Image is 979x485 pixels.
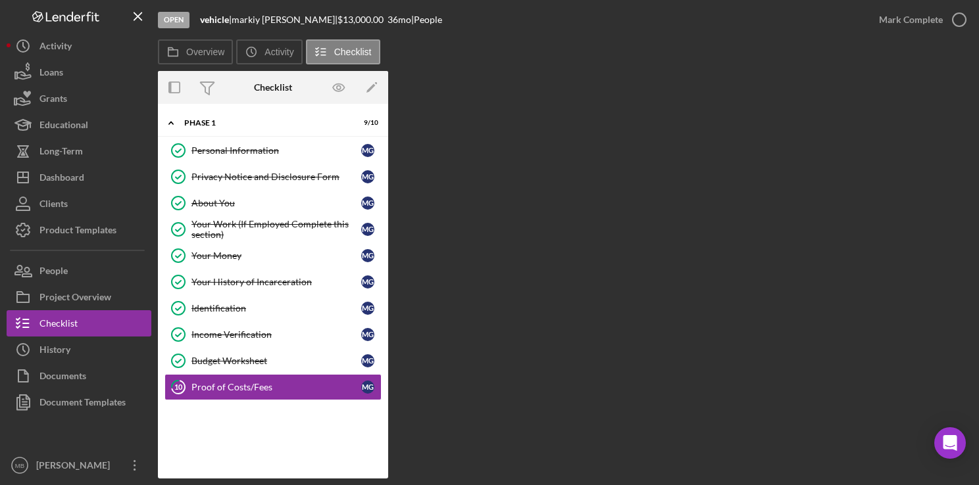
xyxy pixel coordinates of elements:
label: Checklist [334,47,372,57]
text: MB [15,462,24,469]
div: | People [411,14,442,25]
button: Documents [7,363,151,389]
div: Document Templates [39,389,126,419]
div: Grants [39,85,67,115]
button: Clients [7,191,151,217]
button: History [7,336,151,363]
div: 36 mo [388,14,411,25]
a: Your Moneymg [164,242,382,269]
div: m g [361,302,374,315]
button: Document Templates [7,389,151,415]
label: Overview [186,47,224,57]
div: m g [361,144,374,157]
button: Educational [7,112,151,138]
div: Dashboard [39,164,84,194]
div: Open Intercom Messenger [934,427,966,459]
div: About You [191,198,361,208]
div: Activity [39,33,72,62]
div: m g [361,381,374,394]
a: Personal Informationmg [164,137,382,164]
button: Checklist [7,310,151,336]
div: Your Money [191,250,361,261]
button: Overview [158,39,233,64]
div: Budget Worksheet [191,356,361,366]
div: Your Work (If Employed Complete this section) [191,219,361,240]
div: [PERSON_NAME] [33,452,118,482]
div: Educational [39,112,88,141]
a: About Youmg [164,190,382,216]
a: Privacy Notice and Disclosure Formmg [164,164,382,190]
div: Identification [191,303,361,313]
div: m g [361,275,374,289]
button: Product Templates [7,217,151,243]
div: markiy [PERSON_NAME] | [232,14,338,25]
button: Activity [7,33,151,59]
button: Loans [7,59,151,85]
div: m g [361,223,374,236]
button: Mark Complete [866,7,972,33]
div: | [200,14,232,25]
button: Long-Term [7,138,151,164]
div: History [39,336,70,366]
div: m g [361,170,374,183]
div: Income Verification [191,329,361,340]
div: Project Overview [39,284,111,313]
a: Budget Worksheetmg [164,348,382,374]
button: People [7,258,151,284]
label: Activity [264,47,293,57]
div: Your History of Incarceration [191,277,361,287]
button: Grants [7,85,151,112]
div: Checklist [254,82,292,93]
div: $13,000.00 [338,14,388,25]
a: Your Work (If Employed Complete this section)mg [164,216,382,242]
div: Clients [39,191,68,220]
b: vehicle [200,14,229,25]
div: Loans [39,59,63,89]
div: Long-Term [39,138,83,168]
div: Personal Information [191,145,361,156]
div: Documents [39,363,86,392]
a: Identificationmg [164,295,382,321]
div: Product Templates [39,217,116,246]
a: Your History of Incarcerationmg [164,269,382,295]
div: 9 / 10 [355,119,378,127]
tspan: 10 [174,382,183,391]
button: MB[PERSON_NAME] [7,452,151,478]
div: Proof of Costs/Fees [191,382,361,392]
div: People [39,258,68,287]
div: Checklist [39,310,78,340]
div: Privacy Notice and Disclosure Form [191,172,361,182]
button: Checklist [306,39,380,64]
button: Activity [236,39,302,64]
button: Dashboard [7,164,151,191]
div: m g [361,354,374,367]
div: m g [361,196,374,210]
div: Open [158,12,189,28]
div: m g [361,328,374,341]
div: Phase 1 [184,119,345,127]
a: Income Verificationmg [164,321,382,348]
a: 10Proof of Costs/Feesmg [164,374,382,400]
div: m g [361,249,374,262]
button: Project Overview [7,284,151,310]
div: Mark Complete [879,7,943,33]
